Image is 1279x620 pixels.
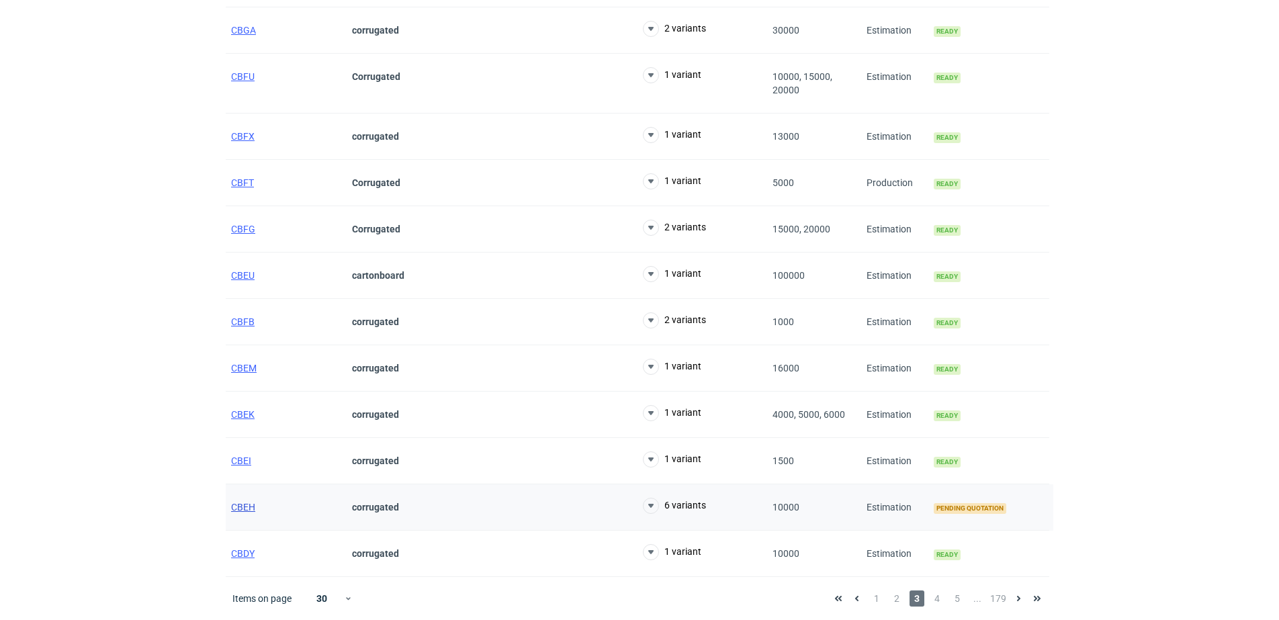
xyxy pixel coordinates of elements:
strong: Corrugated [352,177,400,188]
span: 1500 [773,455,794,466]
button: 2 variants [643,312,706,328]
span: 1000 [773,316,794,327]
button: 1 variant [643,359,701,375]
strong: corrugated [352,455,399,466]
a: CBDY [231,548,255,559]
span: Ready [934,457,961,468]
span: 10000 [773,548,799,559]
a: CBGA [231,25,256,36]
span: 15000, 20000 [773,224,830,234]
span: ... [970,590,985,607]
span: Items on page [232,592,292,605]
div: Estimation [861,253,928,299]
div: Estimation [861,392,928,438]
span: Pending quotation [934,503,1006,514]
span: 4 [930,590,944,607]
span: 13000 [773,131,799,142]
span: 3 [910,590,924,607]
span: 100000 [773,270,805,281]
div: Estimation [861,54,928,114]
span: 4000, 5000, 6000 [773,409,845,420]
span: Ready [934,73,961,83]
a: CBFB [231,316,255,327]
div: Estimation [861,531,928,577]
span: 179 [990,590,1006,607]
a: CBEI [231,455,251,466]
button: 6 variants [643,498,706,514]
button: 1 variant [643,544,701,560]
strong: corrugated [352,25,399,36]
span: 1 [869,590,884,607]
strong: corrugated [352,316,399,327]
strong: corrugated [352,131,399,142]
a: CBEM [231,363,257,373]
a: CBEK [231,409,255,420]
div: Estimation [861,438,928,484]
span: Ready [934,410,961,421]
button: 2 variants [643,21,706,37]
div: Estimation [861,206,928,253]
button: 1 variant [643,451,701,468]
span: Ready [934,271,961,282]
span: Ready [934,318,961,328]
strong: Corrugated [352,71,400,82]
a: CBFU [231,71,255,82]
span: Ready [934,364,961,375]
a: CBFX [231,131,255,142]
button: 2 variants [643,220,706,236]
strong: corrugated [352,502,399,513]
strong: corrugated [352,548,399,559]
span: 30000 [773,25,799,36]
button: 1 variant [643,173,701,189]
span: 5 [950,590,965,607]
a: CBEH [231,502,255,513]
strong: corrugated [352,363,399,373]
button: 1 variant [643,67,701,83]
div: 30 [300,589,344,608]
span: Ready [934,549,961,560]
div: Estimation [861,484,928,531]
button: 1 variant [643,127,701,143]
div: Estimation [861,114,928,160]
a: CBFG [231,224,255,234]
span: 5000 [773,177,794,188]
span: Ready [934,26,961,37]
button: 1 variant [643,405,701,421]
div: Estimation [861,299,928,345]
div: Estimation [861,7,928,54]
strong: cartonboard [352,270,404,281]
span: 2 [889,590,904,607]
div: Production [861,160,928,206]
a: CBFT [231,177,254,188]
a: CBEU [231,270,255,281]
span: Ready [934,179,961,189]
strong: corrugated [352,409,399,420]
span: Ready [934,132,961,143]
span: 10000, 15000, 20000 [773,71,832,95]
span: 10000 [773,502,799,513]
button: 1 variant [643,266,701,282]
span: Ready [934,225,961,236]
span: 16000 [773,363,799,373]
div: Estimation [861,345,928,392]
strong: Corrugated [352,224,400,234]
